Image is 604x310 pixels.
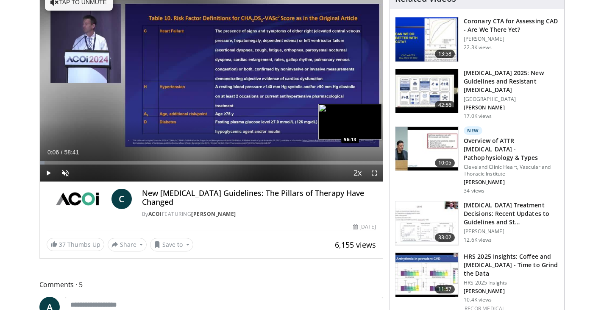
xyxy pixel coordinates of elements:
span: 42:56 [435,101,455,109]
span: 58:41 [64,149,79,156]
p: 22.3K views [464,44,492,51]
img: 2f83149f-471f-45a5-8edf-b959582daf19.150x105_q85_crop-smart_upscale.jpg [395,127,458,171]
div: [DATE] [353,223,376,231]
button: Playback Rate [349,165,366,182]
button: Unmute [57,165,74,182]
span: 0:06 [47,149,59,156]
a: ACOI [148,210,162,218]
button: Fullscreen [366,165,383,182]
p: 10.4K views [464,296,492,303]
button: Play [40,165,57,182]
img: 6f79f02c-3240-4454-8beb-49f61d478177.150x105_q85_crop-smart_upscale.jpg [395,201,458,246]
h3: [MEDICAL_DATA] Treatment Decisions: Recent Updates to Guidelines and St… [464,201,559,226]
a: 42:56 [MEDICAL_DATA] 2025: New Guidelines and Resistant [MEDICAL_DATA] [GEOGRAPHIC_DATA] [PERSON_... [395,69,559,120]
span: 11:57 [435,285,455,293]
p: HRS 2025 Insights [464,279,559,286]
span: / [61,149,63,156]
img: 280bcb39-0f4e-42eb-9c44-b41b9262a277.150x105_q85_crop-smart_upscale.jpg [395,69,458,113]
h3: Coronary CTA for Assessing CAD - Are We There Yet? [464,17,559,34]
span: 10:05 [435,159,455,167]
img: ACOI [47,189,108,209]
h3: [MEDICAL_DATA] 2025: New Guidelines and Resistant [MEDICAL_DATA] [464,69,559,94]
p: 34 views [464,187,484,194]
div: By FEATURING [142,210,376,218]
button: Save to [150,238,193,251]
a: 33:02 [MEDICAL_DATA] Treatment Decisions: Recent Updates to Guidelines and St… [PERSON_NAME] 12.6... [395,201,559,246]
p: Cleveland Clinic Heart, Vascular and Thoracic Institute [464,164,559,177]
img: 34b2b9a4-89e5-4b8c-b553-8a638b61a706.150x105_q85_crop-smart_upscale.jpg [395,17,458,61]
h4: New [MEDICAL_DATA] Guidelines: The Pillars of Therapy Have Changed [142,189,376,207]
h3: HRS 2025 Insights: Coffee and [MEDICAL_DATA] - Time to Grind the Data [464,252,559,278]
p: 12.6K views [464,237,492,243]
img: image.jpeg [318,104,382,140]
a: 37 Thumbs Up [47,238,104,251]
p: [PERSON_NAME] [464,104,559,111]
a: [PERSON_NAME] [191,210,236,218]
span: 6,155 views [335,240,376,250]
a: 11:57 HRS 2025 Insights: Coffee and [MEDICAL_DATA] - Time to Grind the Data HRS 2025 Insights [PE... [395,252,559,303]
p: New [464,126,482,135]
div: Progress Bar [40,161,383,165]
a: 13:58 Coronary CTA for Assessing CAD - Are We There Yet? [PERSON_NAME] 22.3K views [395,17,559,62]
button: Share [108,238,147,251]
a: C [111,189,132,209]
span: 37 [59,240,66,249]
span: 13:58 [435,50,455,58]
a: 10:05 New Overview of ATTR [MEDICAL_DATA] - Pathophysiology & Types Cleveland Clinic Heart, Vascu... [395,126,559,194]
h3: Overview of ATTR [MEDICAL_DATA] - Pathophysiology & Types [464,137,559,162]
p: 17.0K views [464,113,492,120]
p: [PERSON_NAME] [464,36,559,42]
img: 25c04896-53d6-4a05-9178-9b8aabfb644a.150x105_q85_crop-smart_upscale.jpg [395,253,458,297]
span: Comments 5 [39,279,384,290]
span: 33:02 [435,233,455,242]
p: [PERSON_NAME] [464,228,559,235]
p: [PERSON_NAME] [464,288,559,295]
p: [GEOGRAPHIC_DATA] [464,96,559,103]
p: [PERSON_NAME] [464,179,559,186]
